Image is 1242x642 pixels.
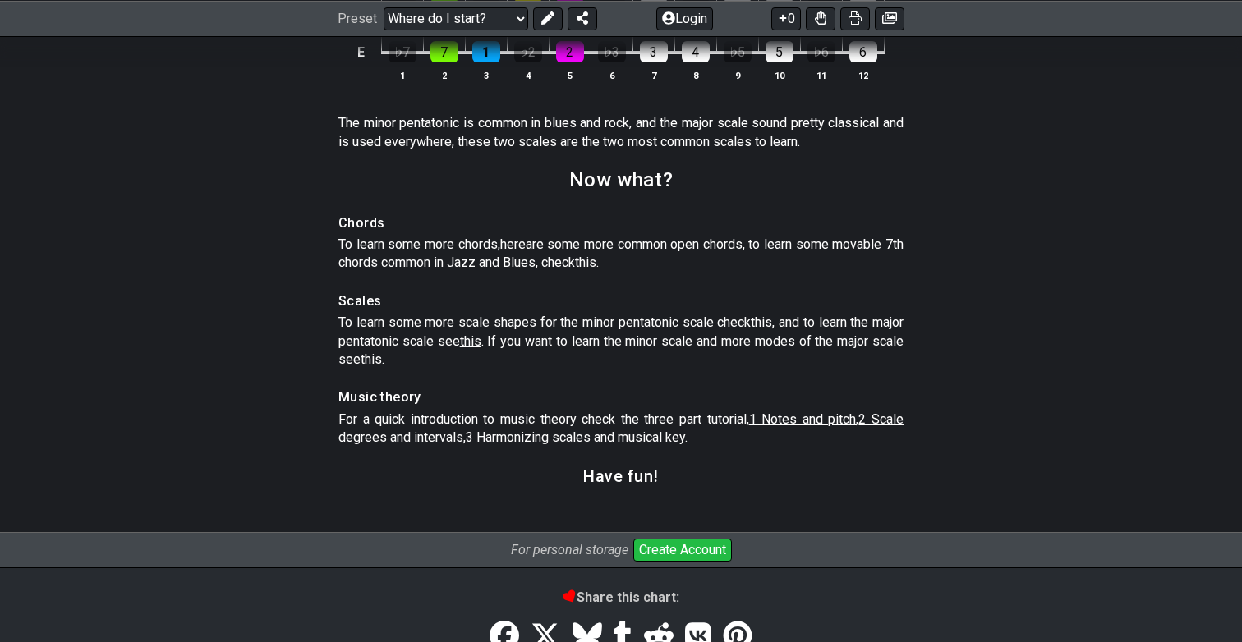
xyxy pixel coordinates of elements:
h4: Chords [338,214,904,232]
th: 11 [800,66,842,84]
div: 5 [766,41,793,62]
p: To learn some more scale shapes for the minor pentatonic scale check , and to learn the major pen... [338,314,904,369]
button: Edit Preset [533,7,563,30]
div: 3 [640,41,668,62]
span: Preset [338,11,377,26]
button: 0 [771,7,801,30]
p: For a quick introduction to music theory check the three part tutorial, , , . [338,410,904,447]
button: Create Account [633,539,732,562]
button: Toggle Dexterity for all fretkits [806,7,835,30]
span: this [751,314,772,330]
h4: Scales [338,292,904,310]
div: ♭7 [389,41,416,62]
th: 4 [507,66,549,84]
div: 1 [472,41,500,62]
select: Preset [384,7,528,30]
div: ♭5 [724,41,752,62]
th: 7 [632,66,674,84]
th: 6 [591,66,632,84]
div: 2 [556,41,584,62]
button: Share Preset [568,7,597,30]
p: The minor pentatonic is common in blues and rock, and the major scale sound pretty classical and ... [338,114,904,151]
h4: Music theory [338,388,904,406]
th: 8 [674,66,716,84]
p: To learn some more chords, are some more common open chords, to learn some movable 7th chords com... [338,236,904,273]
td: E [351,36,370,67]
div: ♭2 [514,41,542,62]
th: 12 [842,66,884,84]
div: 7 [430,41,458,62]
h2: Now what? [569,171,673,189]
span: this [575,255,596,270]
button: Create image [875,7,904,30]
div: 4 [682,41,710,62]
span: 3 Harmonizing scales and musical key [466,429,685,445]
div: 6 [849,41,877,62]
th: 1 [381,66,423,84]
h3: Have fun! [583,467,659,485]
th: 3 [465,66,507,84]
b: Share this chart: [563,589,679,605]
span: 1 Notes and pitch [749,411,857,427]
th: 5 [549,66,591,84]
div: ♭3 [598,41,626,62]
th: 9 [716,66,758,84]
span: this [361,351,382,367]
th: 2 [423,66,465,84]
span: this [460,333,481,349]
span: here [500,236,526,252]
button: Print [840,7,870,30]
i: For personal storage [511,542,628,557]
button: Login [656,7,713,30]
th: 10 [758,66,800,84]
div: ♭6 [807,41,835,62]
